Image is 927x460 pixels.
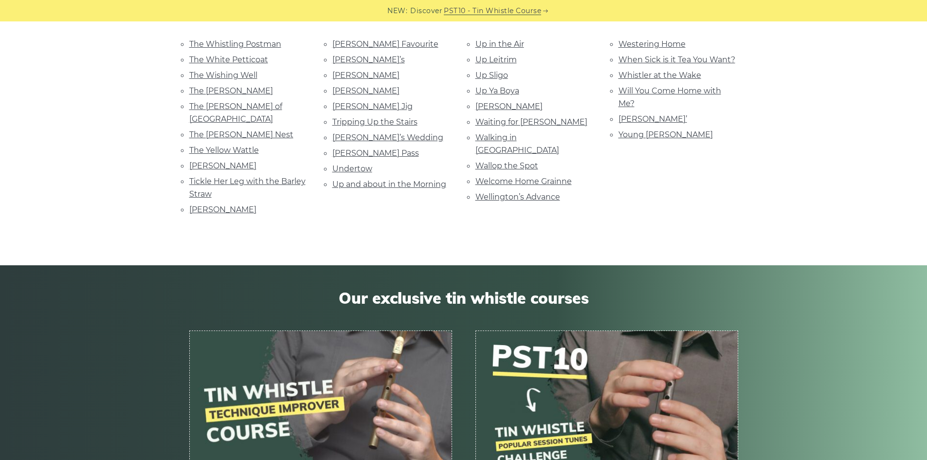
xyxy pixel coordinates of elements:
[618,71,701,80] a: Whistler at the Wake
[475,133,559,155] a: Walking in [GEOGRAPHIC_DATA]
[332,164,372,173] a: Undertow
[189,86,273,95] a: The [PERSON_NAME]
[475,55,517,64] a: Up Leitrim
[332,55,405,64] a: [PERSON_NAME]’s
[189,205,256,214] a: [PERSON_NAME]
[332,39,438,49] a: [PERSON_NAME] Favourite
[475,177,572,186] a: Welcome Home Grainne
[189,146,259,155] a: The Yellow Wattle
[189,39,281,49] a: The Whistling Postman
[618,114,687,124] a: [PERSON_NAME]’
[618,130,713,139] a: Young [PERSON_NAME]
[332,133,443,142] a: [PERSON_NAME]’s Wedding
[189,55,268,64] a: The White Petticoat
[189,177,306,199] a: Tickle Her Leg with the Barley Straw
[475,102,543,111] a: [PERSON_NAME]
[332,117,418,127] a: Tripping Up the Stairs
[475,117,587,127] a: Waiting for [PERSON_NAME]
[475,192,560,202] a: Wellington’s Advance
[475,86,519,95] a: Up Ya Boya
[189,161,256,170] a: [PERSON_NAME]
[189,102,282,124] a: The [PERSON_NAME] of [GEOGRAPHIC_DATA]
[189,130,293,139] a: The [PERSON_NAME] Nest
[618,39,686,49] a: Westering Home
[332,86,400,95] a: [PERSON_NAME]
[618,86,721,108] a: Will You Come Home with Me?
[618,55,735,64] a: When Sick is it Tea You Want?
[189,289,738,307] span: Our exclusive tin whistle courses
[444,5,541,17] a: PST10 - Tin Whistle Course
[475,161,538,170] a: Wallop the Spot
[475,71,508,80] a: Up Sligo
[332,148,419,158] a: [PERSON_NAME] Pass
[475,39,524,49] a: Up in the Air
[332,71,400,80] a: [PERSON_NAME]
[387,5,407,17] span: NEW:
[189,71,257,80] a: The Wishing Well
[332,102,413,111] a: [PERSON_NAME] Jig
[332,180,446,189] a: Up and about in the Morning
[410,5,442,17] span: Discover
